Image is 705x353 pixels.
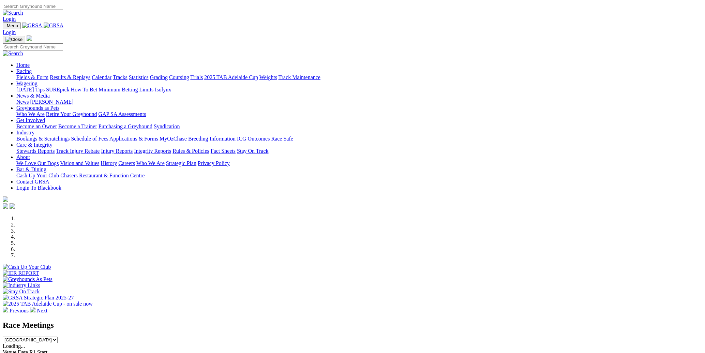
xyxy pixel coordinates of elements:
img: Industry Links [3,282,40,289]
img: facebook.svg [3,203,8,209]
a: Login [3,29,16,35]
a: Bookings & Scratchings [16,136,70,142]
span: Previous [10,308,29,313]
div: Greyhounds as Pets [16,111,702,117]
span: Loading... [3,343,25,349]
a: Track Injury Rebate [56,148,100,154]
a: Privacy Policy [198,160,230,166]
img: Search [3,10,23,16]
a: Schedule of Fees [71,136,108,142]
a: Industry [16,130,34,135]
img: Close [5,37,22,42]
a: How To Bet [71,87,97,92]
a: News [16,99,29,105]
input: Search [3,3,63,10]
a: Stay On Track [237,148,268,154]
a: Applications & Forms [109,136,158,142]
img: GRSA [22,23,42,29]
img: chevron-left-pager-white.svg [3,307,8,312]
a: SUREpick [46,87,69,92]
span: Next [37,308,47,313]
a: History [101,160,117,166]
a: Stewards Reports [16,148,55,154]
a: Vision and Values [60,160,99,166]
a: Breeding Information [188,136,236,142]
div: Bar & Dining [16,173,702,179]
a: Get Involved [16,117,45,123]
a: Integrity Reports [134,148,171,154]
div: About [16,160,702,166]
a: Results & Replays [50,74,90,80]
a: ICG Outcomes [237,136,270,142]
a: Become a Trainer [58,123,97,129]
img: logo-grsa-white.png [3,196,8,202]
a: Home [16,62,30,68]
img: logo-grsa-white.png [27,35,32,41]
a: Next [30,308,47,313]
a: Contact GRSA [16,179,49,185]
a: Isolynx [155,87,171,92]
a: [PERSON_NAME] [30,99,73,105]
a: Minimum Betting Limits [99,87,153,92]
img: GRSA [44,23,64,29]
img: Stay On Track [3,289,40,295]
a: MyOzChase [160,136,187,142]
img: Cash Up Your Club [3,264,51,270]
a: Rules & Policies [172,148,209,154]
a: Previous [3,308,30,313]
a: Track Maintenance [279,74,320,80]
a: Login [3,16,16,22]
img: twitter.svg [10,203,15,209]
a: Race Safe [271,136,293,142]
a: About [16,154,30,160]
button: Toggle navigation [3,22,21,29]
img: GRSA Strategic Plan 2025-27 [3,295,74,301]
div: News & Media [16,99,702,105]
a: Tracks [113,74,127,80]
h2: Race Meetings [3,321,702,330]
a: GAP SA Assessments [99,111,146,117]
a: [DATE] Tips [16,87,45,92]
a: Wagering [16,80,37,86]
div: Wagering [16,87,702,93]
a: Grading [150,74,168,80]
a: Greyhounds as Pets [16,105,59,111]
a: Care & Integrity [16,142,52,148]
img: chevron-right-pager-white.svg [30,307,35,312]
a: Calendar [92,74,111,80]
a: 2025 TAB Adelaide Cup [204,74,258,80]
img: IER REPORT [3,270,39,276]
a: Retire Your Greyhound [46,111,97,117]
a: Purchasing a Greyhound [99,123,152,129]
img: Greyhounds As Pets [3,276,52,282]
a: Fields & Form [16,74,48,80]
img: 2025 TAB Adelaide Cup - on sale now [3,301,93,307]
a: Fact Sheets [211,148,236,154]
a: Strategic Plan [166,160,196,166]
div: Industry [16,136,702,142]
a: Trials [190,74,203,80]
a: Login To Blackbook [16,185,61,191]
a: Careers [118,160,135,166]
a: Bar & Dining [16,166,46,172]
a: Who We Are [136,160,165,166]
a: Racing [16,68,32,74]
button: Toggle navigation [3,36,25,43]
span: Menu [7,23,18,28]
img: Search [3,50,23,57]
a: Statistics [129,74,149,80]
a: Who We Are [16,111,45,117]
a: News & Media [16,93,50,99]
a: Syndication [154,123,180,129]
div: Racing [16,74,702,80]
a: Cash Up Your Club [16,173,59,178]
a: Coursing [169,74,189,80]
a: Weights [259,74,277,80]
input: Search [3,43,63,50]
a: Become an Owner [16,123,57,129]
div: Care & Integrity [16,148,702,154]
a: Injury Reports [101,148,133,154]
a: We Love Our Dogs [16,160,59,166]
a: Chasers Restaurant & Function Centre [60,173,145,178]
div: Get Involved [16,123,702,130]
